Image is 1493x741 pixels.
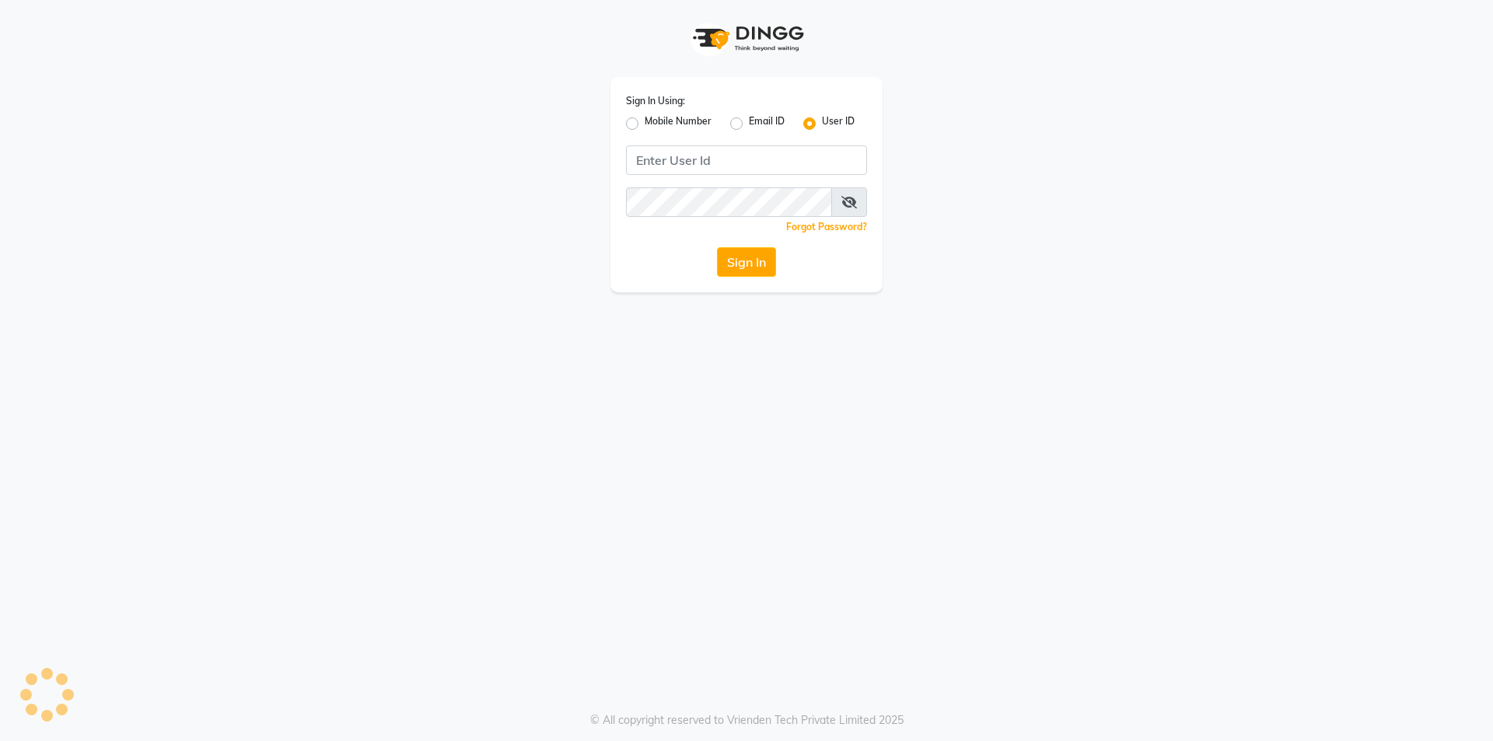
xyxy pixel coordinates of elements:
[786,221,867,232] a: Forgot Password?
[749,114,785,133] label: Email ID
[626,145,867,175] input: Username
[626,94,685,108] label: Sign In Using:
[626,187,832,217] input: Username
[645,114,712,133] label: Mobile Number
[822,114,855,133] label: User ID
[684,16,809,61] img: logo1.svg
[717,247,776,277] button: Sign In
